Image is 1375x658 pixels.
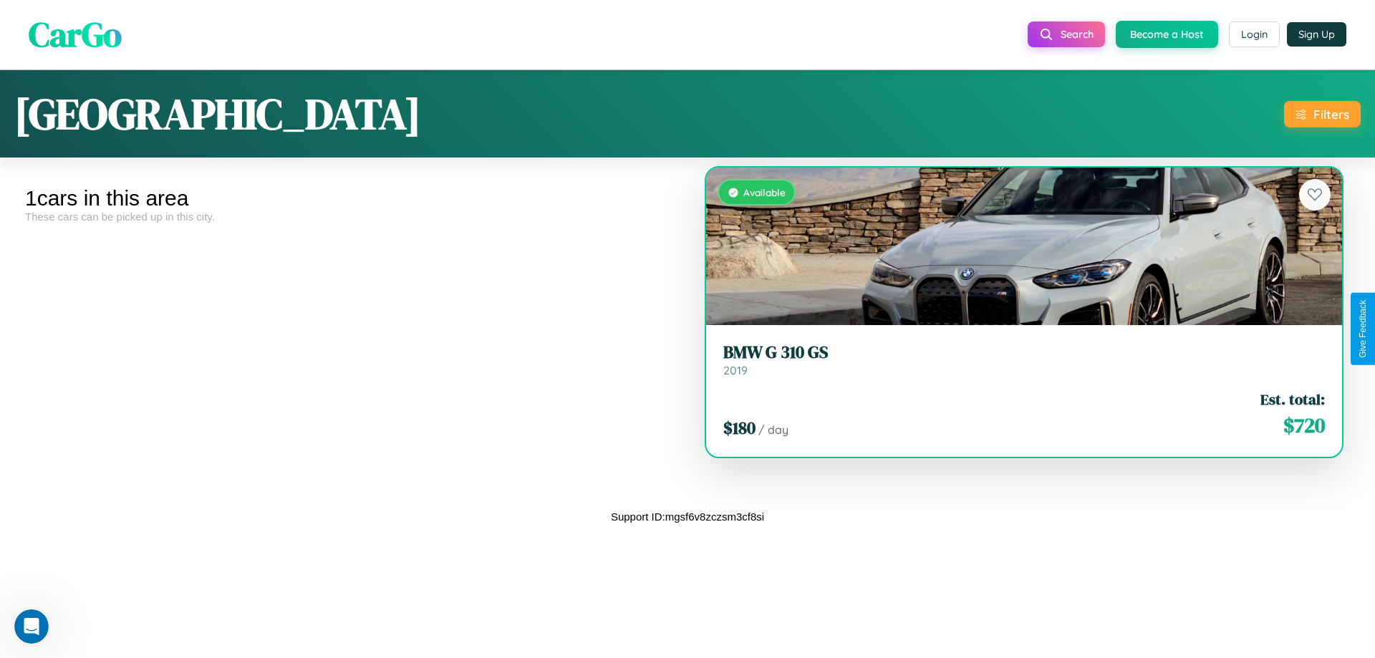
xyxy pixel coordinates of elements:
[25,211,677,223] div: These cars can be picked up in this city.
[723,363,748,377] span: 2019
[1260,389,1325,410] span: Est. total:
[1313,107,1349,122] div: Filters
[1283,411,1325,440] span: $ 720
[1061,28,1094,41] span: Search
[1028,21,1105,47] button: Search
[743,186,786,198] span: Available
[1229,21,1280,47] button: Login
[25,186,677,211] div: 1 cars in this area
[723,416,756,440] span: $ 180
[1358,300,1368,358] div: Give Feedback
[1284,101,1361,127] button: Filters
[723,342,1325,377] a: BMW G 310 GS2019
[14,609,49,644] iframe: Intercom live chat
[611,507,764,526] p: Support ID: mgsf6v8zczsm3cf8si
[723,342,1325,363] h3: BMW G 310 GS
[758,422,788,437] span: / day
[14,84,421,143] h1: [GEOGRAPHIC_DATA]
[1287,22,1346,47] button: Sign Up
[1116,21,1218,48] button: Become a Host
[29,11,122,58] span: CarGo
